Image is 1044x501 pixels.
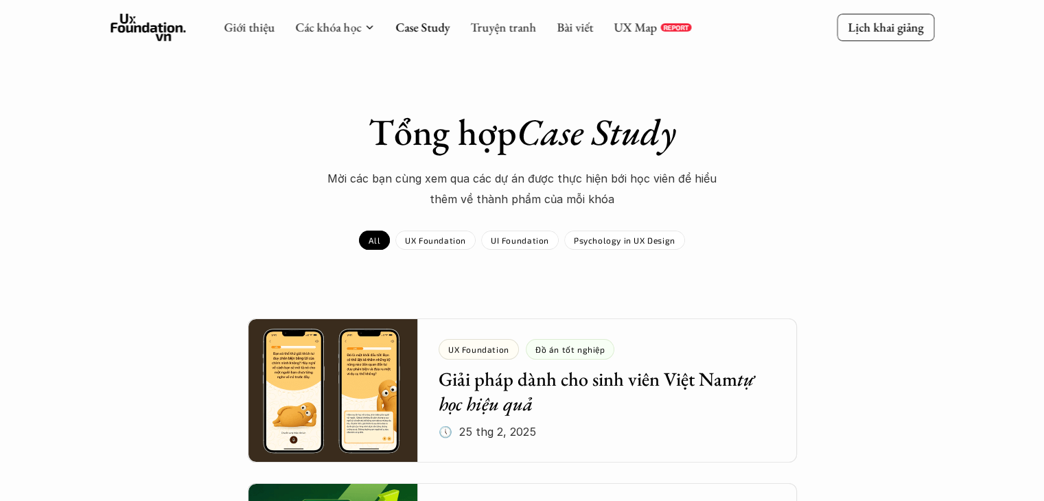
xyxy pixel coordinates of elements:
[395,231,476,250] a: UX Foundation
[663,23,688,32] p: REPORT
[369,235,380,245] p: All
[517,108,676,156] em: Case Study
[660,23,691,32] a: REPORT
[491,235,549,245] p: UI Foundation
[282,110,763,154] h1: Tổng hợp
[224,19,275,35] a: Giới thiệu
[405,235,466,245] p: UX Foundation
[574,235,675,245] p: Psychology in UX Design
[564,231,685,250] a: Psychology in UX Design
[557,19,593,35] a: Bài viết
[316,168,728,210] p: Mời các bạn cùng xem qua các dự án được thực hiện bới học viên để hiểu thêm về thành phẩm của mỗi...
[614,19,657,35] a: UX Map
[848,19,923,35] p: Lịch khai giảng
[295,19,361,35] a: Các khóa học
[248,318,797,463] a: UX FoundationĐồ án tốt nghiệpGiải pháp dành cho sinh viên Việt Namtự học hiệu quả🕔 25 thg 2, 2025
[481,231,559,250] a: UI Foundation
[395,19,450,35] a: Case Study
[470,19,536,35] a: Truyện tranh
[837,14,934,40] a: Lịch khai giảng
